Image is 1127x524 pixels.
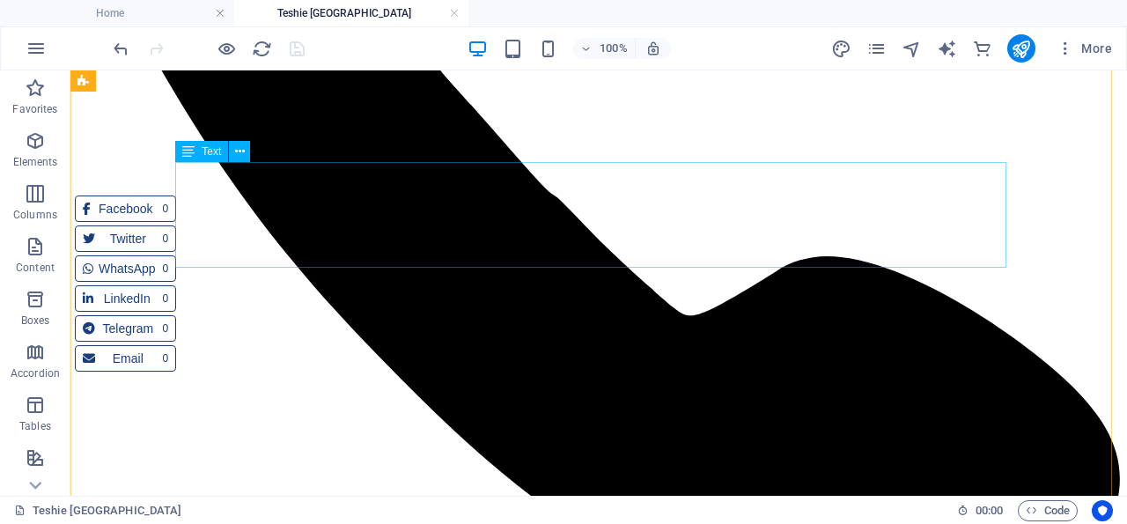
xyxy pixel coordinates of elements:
button: 100% [573,38,636,59]
button: commerce [972,38,993,59]
h6: Session time [957,500,1004,521]
button: More [1050,34,1119,63]
i: Commerce [972,39,992,59]
span: 00 00 [976,500,1003,521]
h4: Teshie [GEOGRAPHIC_DATA] [234,4,468,23]
button: pages [866,38,888,59]
p: Columns [13,208,57,222]
span: More [1057,40,1112,57]
button: design [831,38,852,59]
i: Pages (Ctrl+Alt+S) [866,39,887,59]
h6: 100% [600,38,628,59]
i: Design (Ctrl+Alt+Y) [831,39,851,59]
p: Features [14,472,56,486]
i: Publish [1011,39,1031,59]
p: Elements [13,155,58,169]
i: On resize automatically adjust zoom level to fit chosen device. [645,41,661,56]
span: Text [202,146,221,157]
p: Tables [19,419,51,433]
button: Code [1018,500,1078,521]
button: publish [1007,34,1035,63]
button: reload [251,38,272,59]
button: Usercentrics [1092,500,1113,521]
i: Navigator [902,39,922,59]
button: navigator [902,38,923,59]
span: : [988,504,991,517]
button: undo [110,38,131,59]
i: Undo: Change distance (Ctrl+Z) [111,39,131,59]
button: text_generator [937,38,958,59]
p: Content [16,261,55,275]
i: AI Writer [937,39,957,59]
a: Click to cancel selection. Double-click to open Pages [14,500,181,521]
p: Favorites [12,102,57,116]
p: Accordion [11,366,60,380]
span: Code [1026,500,1070,521]
p: Boxes [21,314,50,328]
